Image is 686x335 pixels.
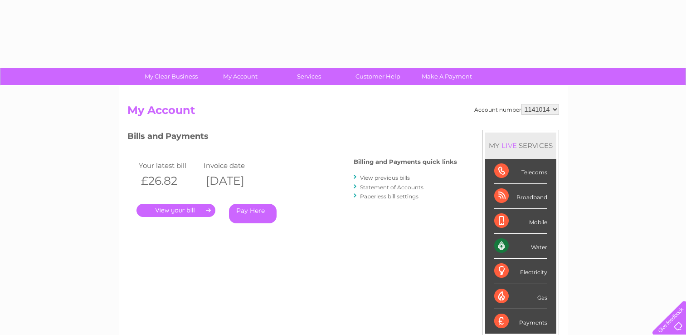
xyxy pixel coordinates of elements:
[494,159,547,184] div: Telecoms
[494,184,547,209] div: Broadband
[341,68,415,85] a: Customer Help
[127,130,457,146] h3: Bills and Payments
[494,209,547,234] div: Mobile
[134,68,209,85] a: My Clear Business
[136,204,215,217] a: .
[474,104,559,115] div: Account number
[494,284,547,309] div: Gas
[494,309,547,334] div: Payments
[203,68,277,85] a: My Account
[485,133,556,158] div: MY SERVICES
[272,68,346,85] a: Services
[136,172,202,190] th: £26.82
[360,193,418,200] a: Paperless bill settings
[494,234,547,259] div: Water
[409,68,484,85] a: Make A Payment
[500,141,519,150] div: LIVE
[354,158,457,165] h4: Billing and Payments quick links
[494,259,547,284] div: Electricity
[127,104,559,121] h2: My Account
[201,172,267,190] th: [DATE]
[360,174,410,181] a: View previous bills
[360,184,423,191] a: Statement of Accounts
[201,159,267,172] td: Invoice date
[136,159,202,172] td: Your latest bill
[229,204,277,223] a: Pay Here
